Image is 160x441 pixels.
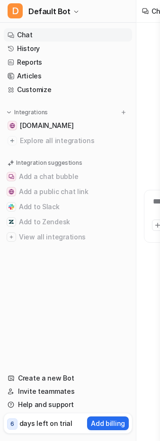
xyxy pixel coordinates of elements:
[20,121,73,130] span: [DOMAIN_NAME]
[9,123,15,128] img: github.github.com
[4,214,132,229] button: Add to ZendeskAdd to Zendesk
[9,174,14,179] img: Add a chat bubble
[9,234,14,240] img: View all integrations
[4,28,132,42] a: Chat
[4,56,132,69] a: Reports
[20,133,128,148] span: Explore all integrations
[4,169,132,184] button: Add a chat bubbleAdd a chat bubble
[8,136,17,145] img: explore all integrations
[4,199,132,214] button: Add to SlackAdd to Slack
[4,134,132,147] a: Explore all integrations
[4,83,132,96] a: Customize
[9,204,14,210] img: Add to Slack
[9,219,14,225] img: Add to Zendesk
[4,119,132,132] a: github.github.com[DOMAIN_NAME]
[6,109,12,116] img: expand menu
[28,5,71,18] span: Default Bot
[4,108,51,117] button: Integrations
[120,109,127,116] img: menu_add.svg
[4,69,132,83] a: Articles
[4,184,132,199] button: Add a public chat linkAdd a public chat link
[4,398,132,411] a: Help and support
[16,159,82,167] p: Integration suggestions
[4,229,132,245] button: View all integrationsView all integrations
[87,416,129,430] button: Add billing
[9,189,14,195] img: Add a public chat link
[4,42,132,55] a: History
[4,372,132,385] a: Create a new Bot
[8,3,23,18] span: D
[14,109,48,116] p: Integrations
[4,385,132,398] a: Invite teammates
[19,418,72,428] p: days left on trial
[91,418,125,428] p: Add billing
[10,420,14,428] p: 6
